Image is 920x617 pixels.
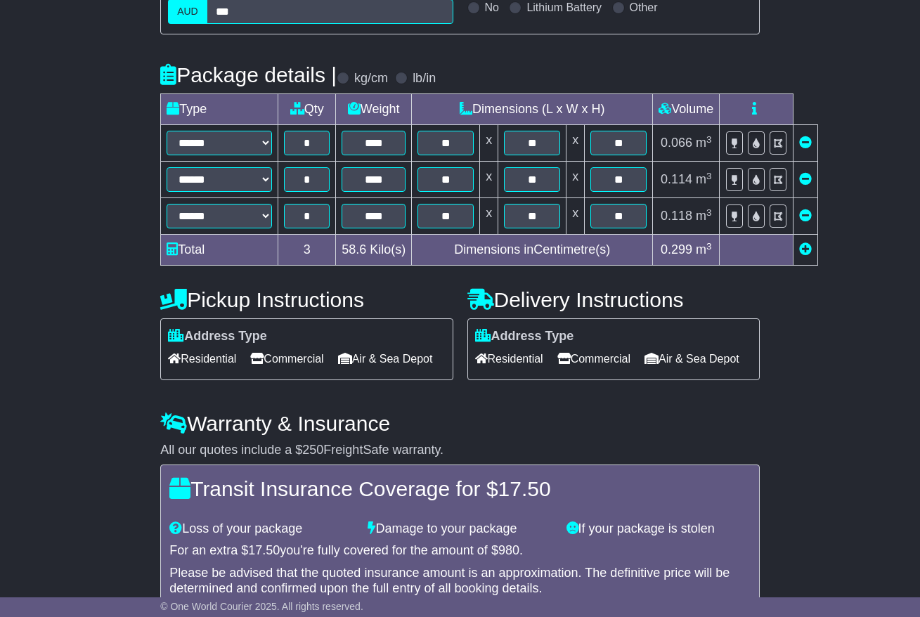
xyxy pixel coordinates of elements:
[302,443,323,457] span: 250
[566,198,585,235] td: x
[485,1,499,14] label: No
[467,288,760,311] h4: Delivery Instructions
[661,242,692,256] span: 0.299
[696,242,712,256] span: m
[706,134,712,145] sup: 3
[168,348,236,370] span: Residential
[557,348,630,370] span: Commercial
[162,521,361,537] div: Loss of your package
[168,329,267,344] label: Address Type
[706,241,712,252] sup: 3
[799,172,812,186] a: Remove this item
[526,1,602,14] label: Lithium Battery
[696,136,712,150] span: m
[160,288,453,311] h4: Pickup Instructions
[799,242,812,256] a: Add new item
[498,543,519,557] span: 980
[413,71,436,86] label: lb/in
[661,136,692,150] span: 0.066
[169,566,751,596] div: Please be advised that the quoted insurance amount is an approximation. The definitive price will...
[480,125,498,162] td: x
[480,198,498,235] td: x
[566,162,585,198] td: x
[799,209,812,223] a: Remove this item
[278,235,336,266] td: 3
[644,348,739,370] span: Air & Sea Depot
[278,94,336,125] td: Qty
[706,207,712,218] sup: 3
[653,94,720,125] td: Volume
[475,329,574,344] label: Address Type
[630,1,658,14] label: Other
[250,348,323,370] span: Commercial
[696,209,712,223] span: m
[354,71,388,86] label: kg/cm
[160,412,760,435] h4: Warranty & Insurance
[169,543,751,559] div: For an extra $ you're fully covered for the amount of $ .
[412,235,653,266] td: Dimensions in Centimetre(s)
[248,543,280,557] span: 17.50
[661,209,692,223] span: 0.118
[799,136,812,150] a: Remove this item
[342,242,366,256] span: 58.6
[706,171,712,181] sup: 3
[412,94,653,125] td: Dimensions (L x W x H)
[566,125,585,162] td: x
[336,94,412,125] td: Weight
[361,521,559,537] div: Damage to your package
[498,477,551,500] span: 17.50
[169,477,751,500] h4: Transit Insurance Coverage for $
[161,94,278,125] td: Type
[160,63,337,86] h4: Package details |
[160,601,363,612] span: © One World Courier 2025. All rights reserved.
[480,162,498,198] td: x
[559,521,758,537] div: If your package is stolen
[161,235,278,266] td: Total
[475,348,543,370] span: Residential
[338,348,433,370] span: Air & Sea Depot
[336,235,412,266] td: Kilo(s)
[160,443,760,458] div: All our quotes include a $ FreightSafe warranty.
[661,172,692,186] span: 0.114
[696,172,712,186] span: m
